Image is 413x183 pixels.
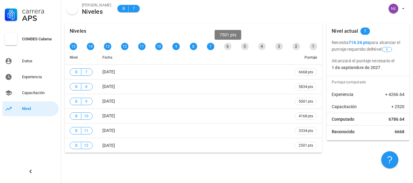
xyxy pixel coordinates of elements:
span: 12 [84,142,89,148]
span: 7 [131,5,136,12]
p: Necesita para alcanzar el puntaje requerido del [332,39,404,53]
span: Reconocido [332,129,355,135]
span: 5834 pts [299,84,313,90]
span: B [74,128,79,134]
span: 9 [84,98,89,104]
span: Computado [332,116,354,122]
a: Experiencia [2,70,59,84]
div: Niveles [70,23,86,39]
div: 15 [70,43,77,50]
div: 2 [293,43,300,50]
span: Nivel [372,47,393,52]
span: B [74,142,79,148]
span: 6786.64 [389,116,404,122]
span: B [74,69,79,75]
div: Datos [22,59,56,64]
span: 11 [84,128,89,134]
span: Nivel [70,55,78,60]
span: 10 [84,113,89,119]
span: Experiencia [332,91,353,97]
div: avatar [66,2,78,15]
span: 5001 pts [299,98,313,104]
div: 6 [224,43,231,50]
div: 13 [104,43,111,50]
span: 3334 pts [299,128,313,134]
span: 6668 [395,129,404,135]
div: [PERSON_NAME] [82,2,111,8]
div: 4 [258,43,266,50]
span: Puntaje [304,55,317,60]
th: Puntaje [290,50,322,65]
th: Fecha [98,50,290,65]
span: [DATE] [102,84,115,89]
span: B [74,113,79,119]
span: 7 [364,27,366,35]
span: 2501 pts [299,142,313,148]
div: 3 [275,43,283,50]
span: 4168 pts [299,113,313,119]
div: Niveles [82,8,111,15]
div: 14 [87,43,94,50]
th: Nivel [65,50,98,65]
span: + 4266.64 [385,91,404,97]
div: 12 [121,43,128,50]
a: Capacitación [2,86,59,100]
span: [DATE] [102,99,115,104]
p: Alcanzará el puntaje necesario el . [332,57,404,71]
span: [DATE] [102,69,115,74]
b: 1 de septiembre de 2027 [332,65,380,70]
div: Puntaje computado [329,76,409,88]
span: 7 [84,69,89,75]
div: 5 [241,43,249,50]
div: APS [22,15,56,22]
a: Datos [2,54,59,68]
span: B [121,5,126,12]
div: 11 [138,43,146,50]
div: 10 [155,43,163,50]
span: + 2520 [391,104,404,110]
div: 8 [190,43,197,50]
div: Nivel actual [332,23,358,39]
a: Nivel [2,101,59,116]
div: 1 [310,43,317,50]
span: Capacitación [332,104,357,110]
span: 8 [84,84,89,90]
span: B [74,84,79,90]
span: 6 [386,47,388,52]
div: Experiencia [22,75,56,79]
span: [DATE] [102,128,115,133]
div: COMDES Calama [22,37,56,42]
span: 6668 pts [299,69,313,75]
div: 7 [207,43,214,50]
span: Fecha [102,55,112,60]
div: Nivel [22,106,56,111]
div: Capacitación [22,90,56,95]
span: [DATE] [102,143,115,148]
span: B [74,98,79,104]
div: avatar [389,4,398,13]
div: Carrera [22,7,56,15]
div: 9 [172,43,180,50]
b: 714.36 pts [348,40,369,45]
span: [DATE] [102,113,115,118]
